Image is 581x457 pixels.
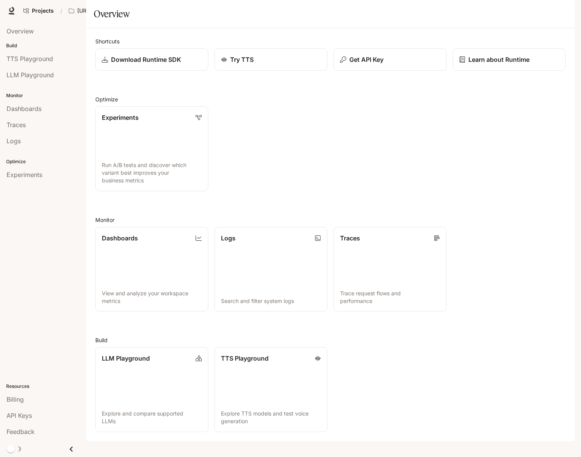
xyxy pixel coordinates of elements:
p: Logs [221,233,236,243]
a: Go to projects [20,3,57,18]
a: Learn about Runtime [453,48,566,71]
p: Explore TTS models and test voice generation [221,410,321,425]
a: LogsSearch and filter system logs [214,227,327,312]
p: Explore and compare supported LLMs [102,410,202,425]
p: TTS Playground [221,354,269,363]
h1: Overview [94,6,129,22]
p: Search and filter system logs [221,297,321,305]
a: Try TTS [214,48,327,71]
span: Projects [32,8,54,14]
a: Download Runtime SDK [95,48,208,71]
h2: Shortcuts [95,37,566,45]
button: Get API Key [334,48,447,71]
p: Learn about Runtime [468,55,530,64]
p: Trace request flows and performance [340,290,440,305]
p: Dashboards [102,233,138,243]
p: [URL] Characters [77,8,120,14]
h2: Monitor [95,216,566,224]
p: LLM Playground [102,354,150,363]
p: Run A/B tests and discover which variant best improves your business metrics [102,161,202,184]
p: Get API Key [349,55,383,64]
a: DashboardsView and analyze your workspace metrics [95,227,208,312]
a: TTS PlaygroundExplore TTS models and test voice generation [214,347,327,432]
a: ExperimentsRun A/B tests and discover which variant best improves your business metrics [95,106,208,191]
p: Download Runtime SDK [111,55,181,64]
button: All workspaces [65,3,132,18]
div: / [57,7,65,15]
h2: Optimize [95,95,566,103]
h2: Build [95,336,566,344]
p: Experiments [102,113,139,122]
a: TracesTrace request flows and performance [334,227,447,312]
p: Traces [340,233,360,243]
a: LLM PlaygroundExplore and compare supported LLMs [95,347,208,432]
p: Try TTS [230,55,254,64]
p: View and analyze your workspace metrics [102,290,202,305]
